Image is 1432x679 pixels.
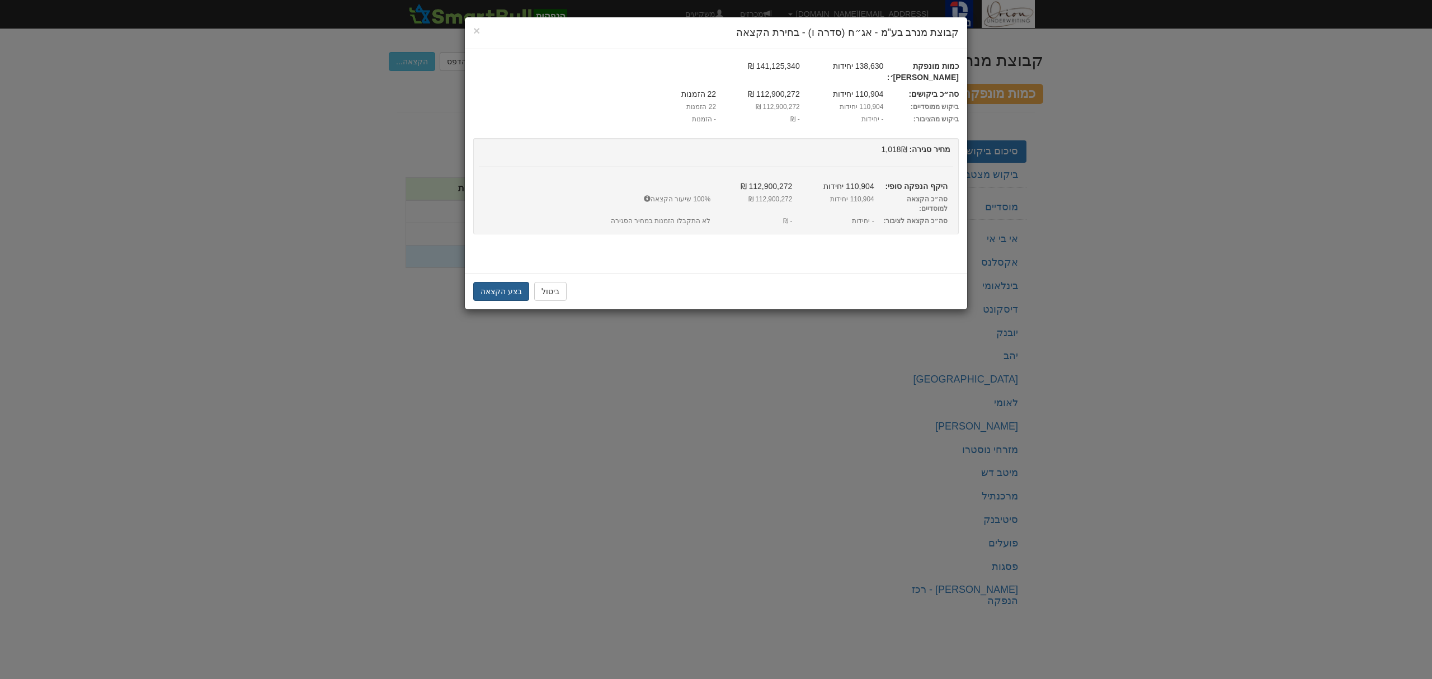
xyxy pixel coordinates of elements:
[800,88,884,100] span: 110,904 יחידות
[632,115,716,124] span: - הזמנות
[883,102,967,112] label: ביקוש ממוסדיים:
[547,216,710,226] span: לא התקבלו הזמנות במחיר הסגירה
[473,282,529,301] button: בצע הקצאה
[874,181,956,192] label: היקף הנפקה סופי:
[716,88,800,100] span: 112,900,272 ₪
[874,216,956,226] label: סה״כ הקצאה לציבור:
[792,195,874,204] span: 110,904 יחידות
[882,145,901,154] span: 1,018
[547,195,710,204] span: 100% שיעור הקצאה
[632,88,716,100] span: 22 הזמנות
[716,115,800,124] span: - ₪
[710,195,792,204] span: 112,900,272 ₪
[792,181,874,192] span: 110,904 יחידות
[792,216,874,226] span: - יחידות
[883,60,967,83] label: כמות מונפקת [PERSON_NAME]׳:
[716,102,800,112] span: 112,900,272 ₪
[800,60,884,72] span: 138,630 יחידות
[800,115,884,124] span: - יחידות
[909,145,950,154] strong: מחיר סגירה:
[473,25,480,36] button: Close
[710,216,792,226] span: - ₪
[800,102,884,112] span: 110,904 יחידות
[883,115,967,124] label: ביקוש מהציבור:
[710,181,792,192] span: 112,900,272 ₪
[470,144,962,155] div: ₪
[473,24,480,37] span: ×
[883,88,967,100] label: סה״כ ביקושים:
[632,102,716,112] span: 22 הזמנות
[874,195,956,214] label: סה״כ הקצאה למוסדיים:
[534,282,567,301] button: ביטול
[716,60,800,72] span: 141,125,340 ₪
[473,26,959,40] h4: קבוצת מנרב בע"מ - אג״ח (סדרה ו) - בחירת הקצאה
